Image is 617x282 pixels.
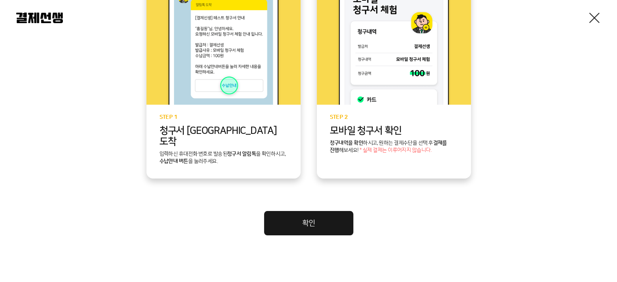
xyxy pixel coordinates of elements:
b: 청구서 알림톡 [227,151,256,157]
p: 모바일 청구서 확인 [330,125,458,136]
p: 하시고, 원하는 결제수단을 선택 후 해보세요! [330,140,458,154]
b: 수납안내 버튼 [159,158,188,164]
p: STEP 2 [330,114,458,121]
p: 청구서 [GEOGRAPHIC_DATA] 도착 [159,125,288,147]
a: 확인 [264,211,353,235]
span: * 실제 결제는 이루어지지 않습니다. [359,148,432,153]
b: 결제를 진행 [330,140,447,153]
p: 입력하신 휴대전화 번호로 발송된 을 확인하시고, 을 눌러주세요. [159,151,288,165]
img: 결제선생 [16,13,63,23]
b: 청구내역을 확인 [330,140,363,146]
p: STEP 1 [159,114,288,121]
